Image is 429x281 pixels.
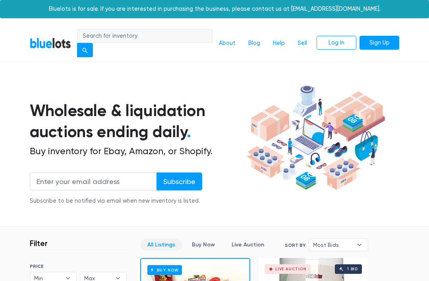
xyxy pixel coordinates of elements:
span: Most Bids [313,239,353,251]
h3: Filter [30,238,48,248]
div: Live Auction [275,267,307,271]
h6: PRICE [30,264,127,269]
b: ▾ [351,239,368,251]
a: BlueLots [30,37,71,49]
input: Subscribe [157,172,202,190]
a: Live Auction [225,238,271,251]
span: . [187,122,191,141]
a: Blog [242,36,267,51]
a: About [213,36,242,51]
a: All Listings [141,238,182,251]
a: Buy Now [185,238,222,251]
a: Help [267,36,291,51]
a: Sign Up [359,36,399,50]
img: hero-ee84e7d0318cb26816c560f6b4441b76977f77a177738b4e94f68c95b2b83dbb.png [244,83,387,193]
div: 1 bid [347,267,358,271]
div: Subscribe to be notified via email when new inventory is listed. [30,197,202,205]
h6: Buy Now [147,265,182,275]
input: Enter your email address [30,172,157,190]
input: Search for inventory [77,29,213,43]
label: Sort By [285,242,305,249]
a: Sell [291,36,313,51]
h2: Buy inventory for Ebay, Amazon, or Shopify. [30,146,244,157]
a: Log In [317,36,356,50]
h1: Wholesale & liquidation auctions ending daily [30,100,244,142]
